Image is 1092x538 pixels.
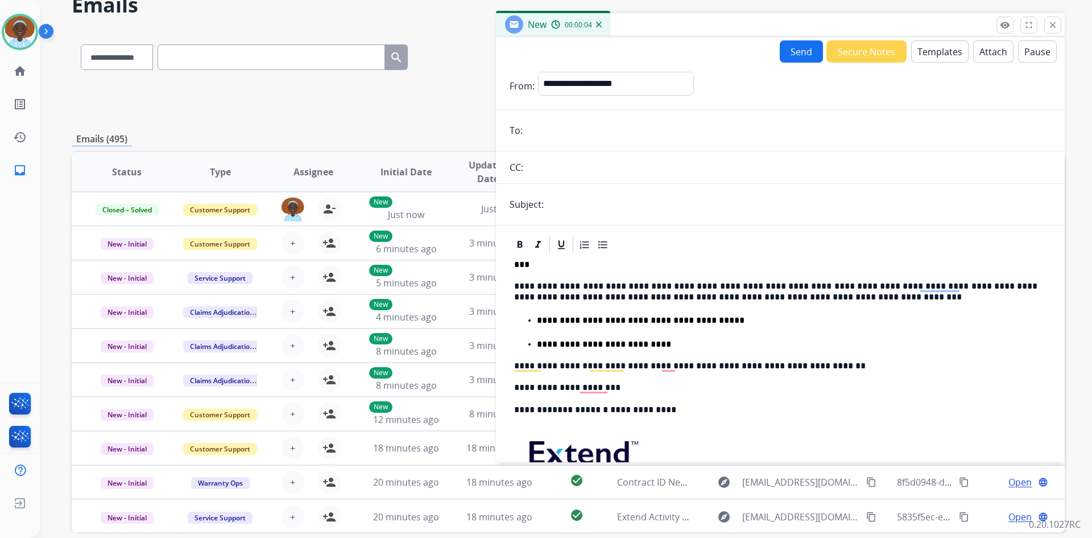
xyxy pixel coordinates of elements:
mat-icon: person_add [322,441,336,455]
button: Secure Notes [826,40,907,63]
span: 8 minutes ago [376,345,437,358]
button: + [282,506,304,528]
p: New [369,401,392,413]
span: Open [1008,510,1032,524]
div: Italic [530,236,547,253]
mat-icon: history [13,130,27,144]
span: + [290,475,295,489]
span: Assignee [293,165,333,179]
span: Contract ID Needed for LA943895 - Ticket #1153389 [617,476,836,488]
span: Initial Date [380,165,432,179]
span: Just now [388,208,424,221]
mat-icon: person_remove [322,202,336,216]
mat-icon: check_circle [570,508,584,522]
button: Attach [973,40,1014,63]
span: 8f5d0948-d34b-44d5-8d1b-7ab1c366bc3a [897,476,1073,488]
img: avatar [4,16,36,48]
span: 5 minutes ago [376,277,437,289]
span: 20 minutes ago [373,476,439,488]
div: Ordered List [576,236,593,253]
span: Claims Adjudication [183,340,261,352]
mat-icon: fullscreen [1024,20,1034,30]
span: New - Initial [101,340,154,352]
mat-icon: person_add [322,407,336,421]
mat-icon: content_copy [959,477,969,487]
mat-icon: check_circle [570,474,584,487]
mat-icon: content_copy [866,477,876,487]
span: New [528,18,547,31]
p: 0.20.1027RC [1029,518,1081,531]
span: New - Initial [101,306,154,318]
span: Open [1008,475,1032,489]
mat-icon: inbox [13,163,27,177]
p: New [369,231,392,242]
button: Send [780,40,823,63]
span: + [290,305,295,318]
button: + [282,437,304,459]
p: CC: [510,161,523,174]
button: Templates [911,40,969,63]
span: 18 minutes ago [466,511,532,523]
span: 8 minutes ago [376,379,437,392]
span: Service Support [188,272,253,284]
button: + [282,403,304,425]
span: Warranty Ops [191,477,250,489]
span: New - Initial [101,477,154,489]
mat-icon: explore [717,510,731,524]
p: From: [510,79,535,93]
mat-icon: search [390,51,403,64]
span: 6 minutes ago [376,243,437,255]
span: 3 minutes ago [469,237,530,249]
mat-icon: language [1038,477,1048,487]
span: 5835f5ec-e1f6-4f7e-b694-2d2168d2ed98 [897,511,1067,523]
mat-icon: list_alt [13,97,27,111]
p: New [369,265,392,276]
span: + [290,441,295,455]
mat-icon: close [1048,20,1058,30]
span: + [290,373,295,387]
span: [EMAIL_ADDRESS][DOMAIN_NAME] [742,475,859,489]
p: Emails (495) [72,132,132,146]
span: 8 minutes ago [469,408,530,420]
span: New - Initial [101,409,154,421]
span: 00:00:04 [565,20,592,30]
span: Customer Support [183,238,257,250]
button: + [282,334,304,357]
mat-icon: content_copy [866,512,876,522]
button: + [282,232,304,254]
mat-icon: person_add [322,475,336,489]
mat-icon: person_add [322,510,336,524]
span: 3 minutes ago [469,305,530,318]
span: New - Initial [101,375,154,387]
div: Underline [553,236,570,253]
button: + [282,368,304,391]
span: + [290,236,295,250]
span: Extend Activity Notification [617,511,732,523]
span: 4 minutes ago [376,311,437,323]
span: [EMAIL_ADDRESS][DOMAIN_NAME] [742,510,859,524]
button: + [282,266,304,289]
span: 3 minutes ago [469,339,530,352]
span: Service Support [188,512,253,524]
span: 3 minutes ago [469,271,530,284]
span: + [290,510,295,524]
p: New [369,367,392,379]
span: 20 minutes ago [373,511,439,523]
span: New - Initial [101,272,154,284]
span: Customer Support [183,204,257,216]
span: Updated Date [462,158,514,186]
div: Bullet List [594,236,611,253]
mat-icon: language [1038,512,1048,522]
span: Customer Support [183,443,257,455]
span: New - Initial [101,443,154,455]
span: + [290,407,295,421]
mat-icon: explore [717,475,731,489]
mat-icon: content_copy [959,512,969,522]
button: + [282,471,304,494]
span: New - Initial [101,238,154,250]
p: New [369,299,392,310]
mat-icon: person_add [322,373,336,387]
span: + [290,339,295,352]
p: New [369,333,392,344]
mat-icon: person_add [322,236,336,250]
